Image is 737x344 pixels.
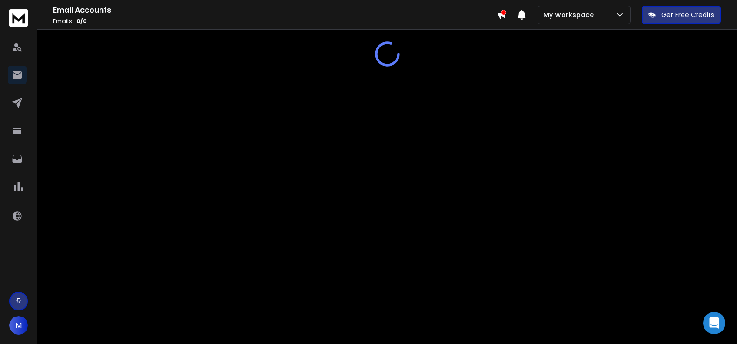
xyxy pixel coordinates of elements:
[53,18,497,25] p: Emails :
[76,17,87,25] span: 0 / 0
[9,9,28,27] img: logo
[9,316,28,335] button: M
[544,10,598,20] p: My Workspace
[642,6,721,24] button: Get Free Credits
[53,5,497,16] h1: Email Accounts
[661,10,714,20] p: Get Free Credits
[703,312,725,334] div: Open Intercom Messenger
